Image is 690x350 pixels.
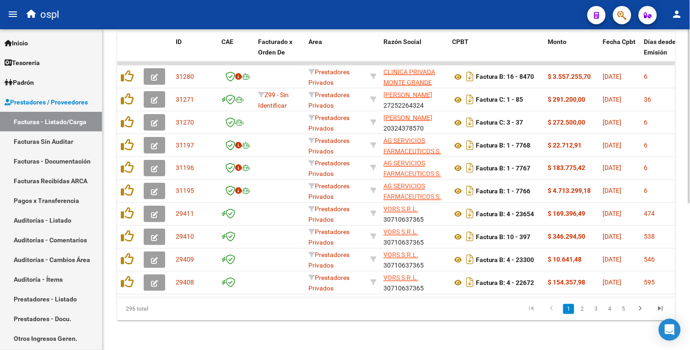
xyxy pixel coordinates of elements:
[383,229,418,236] span: VORS S.R.L.
[383,114,432,121] span: [PERSON_NAME]
[644,210,655,218] span: 474
[476,73,534,81] strong: Factura B: 16 - 8470
[383,38,421,45] span: Razón Social
[383,113,445,132] div: 20324378570
[5,97,88,107] span: Prestadores / Proveedores
[476,257,534,264] strong: Factura B: 4 - 23300
[7,9,18,20] mat-icon: menu
[548,142,582,149] strong: $ 22.712,91
[641,32,682,72] datatable-header-cell: Días desde Emisión
[176,164,194,172] span: 31196
[476,188,531,195] strong: Factura B: 1 - 7766
[218,32,254,72] datatable-header-cell: CAE
[603,256,622,263] span: [DATE]
[40,5,59,25] span: ospl
[644,38,676,56] span: Días desde Emisión
[383,159,445,178] div: 30715468340
[589,301,603,317] li: page 3
[383,68,444,97] span: CLINICA PRIVADA MONTE GRANDE SOCIEDAD ANONIMA
[305,32,367,72] datatable-header-cell: Area
[383,160,441,188] span: AG SERVICIOS FARMACEUTICOS S. A.
[603,233,622,241] span: [DATE]
[176,73,194,80] span: 31280
[548,187,591,195] strong: $ 4.713.299,18
[476,165,531,172] strong: Factura B: 1 - 7767
[383,252,418,259] span: VORS S.R.L.
[383,90,445,109] div: 27252264324
[172,32,218,72] datatable-header-cell: ID
[308,114,350,132] span: Prestadores Privados
[548,96,586,103] strong: $ 291.200,00
[464,161,476,175] i: Descargar documento
[618,304,629,314] a: 5
[176,142,194,149] span: 31197
[308,68,350,86] span: Prestadores Privados
[117,298,227,321] div: 296 total
[464,184,476,198] i: Descargar documento
[548,73,591,80] strong: $ 3.557.255,70
[543,304,561,314] a: go to previous page
[464,115,476,130] i: Descargar documento
[603,96,622,103] span: [DATE]
[644,73,648,80] span: 6
[548,38,567,45] span: Monto
[383,183,441,211] span: AG SERVICIOS FARMACEUTICOS S. A.
[5,58,40,68] span: Tesorería
[464,252,476,267] i: Descargar documento
[562,301,576,317] li: page 1
[644,142,648,149] span: 6
[383,91,432,98] span: [PERSON_NAME]
[5,38,28,48] span: Inicio
[652,304,669,314] a: go to last page
[176,187,194,195] span: 31195
[644,279,655,286] span: 595
[464,92,476,107] i: Descargar documento
[464,275,476,290] i: Descargar documento
[254,32,305,72] datatable-header-cell: Facturado x Orden De
[380,32,448,72] datatable-header-cell: Razón Social
[176,210,194,218] span: 29411
[548,279,586,286] strong: $ 154.357,98
[308,91,350,109] span: Prestadores Privados
[476,96,523,104] strong: Factura C: 1 - 85
[603,119,622,126] span: [DATE]
[452,38,469,45] span: CPBT
[632,304,649,314] a: go to next page
[383,273,445,292] div: 30710637365
[576,301,589,317] li: page 2
[176,279,194,286] span: 29408
[464,69,476,84] i: Descargar documento
[383,206,418,213] span: VORS S.R.L.
[603,38,636,45] span: Fecha Cpbt
[603,279,622,286] span: [DATE]
[383,274,418,282] span: VORS S.R.L.
[476,211,534,218] strong: Factura B: 4 - 23654
[544,32,599,72] datatable-header-cell: Monto
[599,32,641,72] datatable-header-cell: Fecha Cpbt
[603,301,617,317] li: page 4
[617,301,631,317] li: page 5
[604,304,615,314] a: 4
[644,233,655,241] span: 538
[476,279,534,287] strong: Factura B: 4 - 22672
[176,96,194,103] span: 31271
[308,160,350,178] span: Prestadores Privados
[548,256,582,263] strong: $ 10.641,48
[548,119,586,126] strong: $ 272.500,00
[591,304,602,314] a: 3
[464,230,476,244] i: Descargar documento
[644,119,648,126] span: 6
[644,187,648,195] span: 6
[603,187,622,195] span: [DATE]
[176,119,194,126] span: 31270
[644,256,655,263] span: 546
[548,233,586,241] strong: $ 346.294,50
[659,319,681,341] div: Open Intercom Messenger
[383,136,445,155] div: 30715468340
[577,304,588,314] a: 2
[176,233,194,241] span: 29410
[308,38,322,45] span: Area
[5,77,34,87] span: Padrón
[563,304,574,314] a: 1
[221,38,233,45] span: CAE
